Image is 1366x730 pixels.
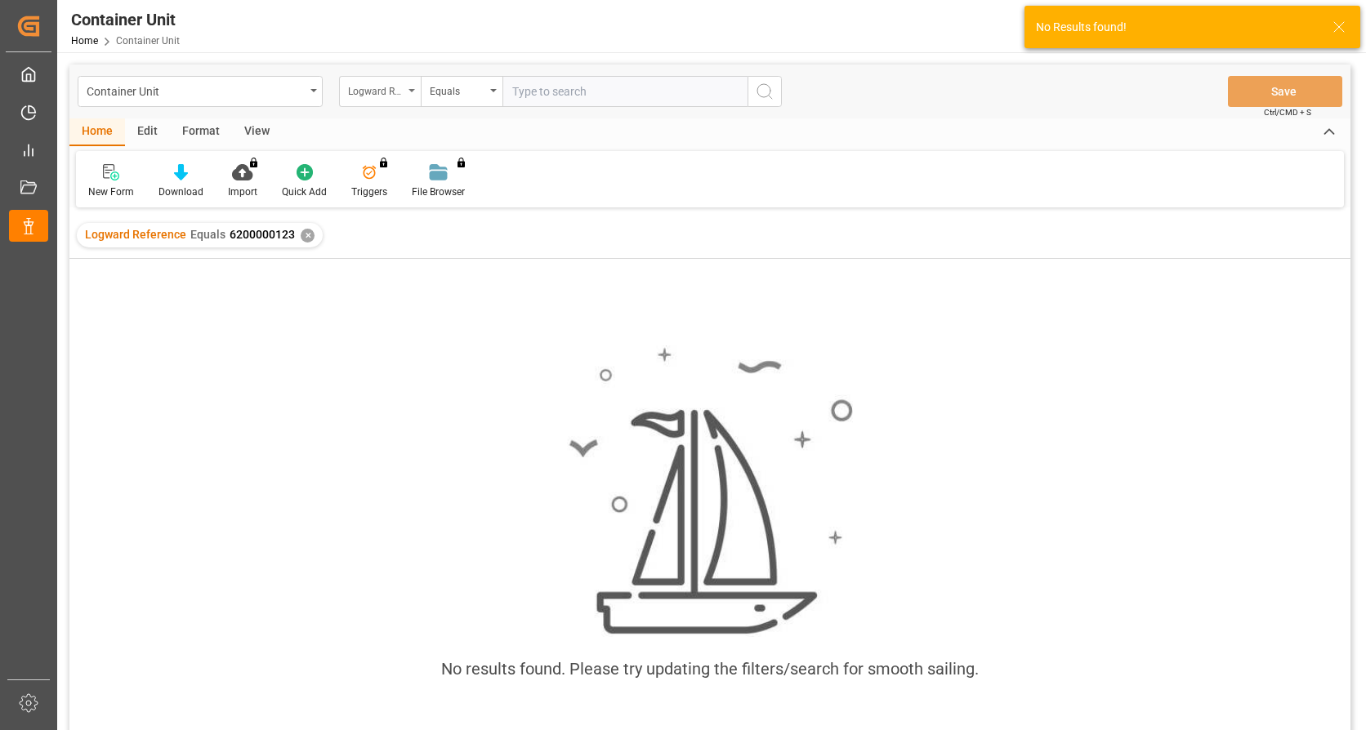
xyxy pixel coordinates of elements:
span: Logward Reference [85,228,186,241]
a: Home [71,35,98,47]
div: View [232,118,282,146]
span: Ctrl/CMD + S [1264,106,1311,118]
button: open menu [78,76,323,107]
div: ✕ [301,229,315,243]
button: search button [748,76,782,107]
div: No results found. Please try updating the filters/search for smooth sailing. [441,657,979,681]
button: Save [1228,76,1342,107]
div: Quick Add [282,185,327,199]
div: New Form [88,185,134,199]
div: Home [69,118,125,146]
button: open menu [339,76,421,107]
div: Format [170,118,232,146]
span: 6200000123 [230,228,295,241]
div: Logward Reference [348,80,404,99]
button: open menu [421,76,502,107]
span: Equals [190,228,225,241]
input: Type to search [502,76,748,107]
div: No Results found! [1036,19,1317,36]
div: Container Unit [71,7,180,32]
div: Equals [430,80,485,99]
div: Edit [125,118,170,146]
div: Container Unit [87,80,305,100]
img: smooth_sailing.jpeg [567,345,853,638]
div: Download [158,185,203,199]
